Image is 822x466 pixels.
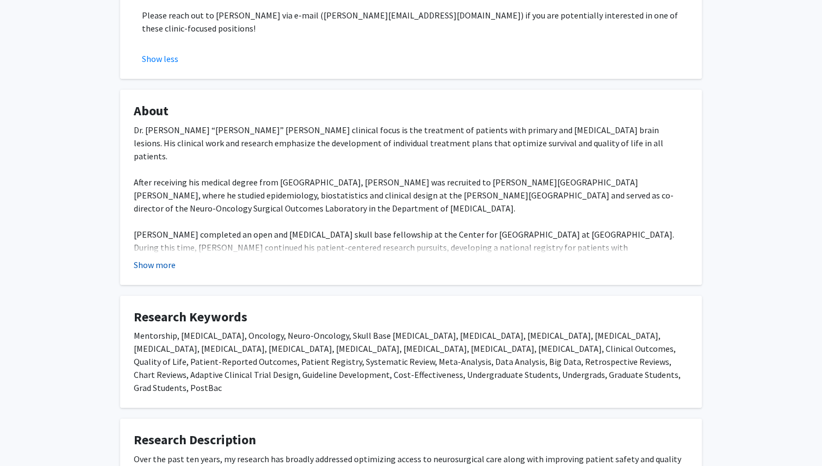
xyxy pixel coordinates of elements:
[134,432,688,448] h4: Research Description
[134,123,688,293] div: Dr. [PERSON_NAME] “[PERSON_NAME]” [PERSON_NAME] clinical focus is the treatment of patients with ...
[134,103,688,119] h4: About
[134,309,688,325] h4: Research Keywords
[134,258,176,271] button: Show more
[142,9,688,35] p: Please reach out to [PERSON_NAME] via e-mail ([PERSON_NAME][EMAIL_ADDRESS][DOMAIN_NAME]) if you a...
[134,329,688,394] div: Mentorship, [MEDICAL_DATA], Oncology, Neuro-Oncology, Skull Base [MEDICAL_DATA], [MEDICAL_DATA], ...
[142,52,178,65] button: Show less
[8,417,46,458] iframe: Chat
